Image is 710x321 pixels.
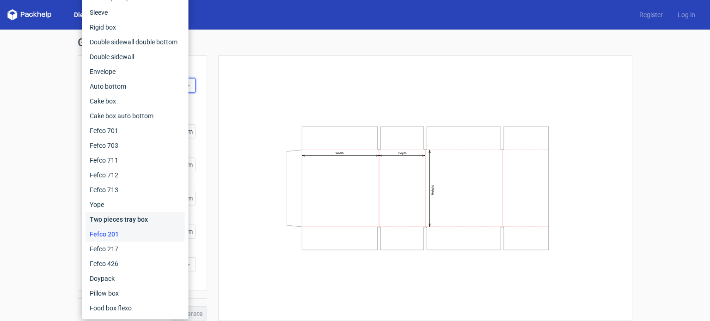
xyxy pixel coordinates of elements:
div: Yope [86,197,185,212]
div: Double sidewall double bottom [86,35,185,49]
div: Sleeve [86,5,185,20]
div: Pillow box [86,286,185,301]
div: Fefco 711 [86,153,185,168]
div: Fefco 426 [86,256,185,271]
text: Width [336,151,344,155]
div: Rigid box [86,20,185,35]
div: Cake box auto bottom [86,109,185,123]
div: Double sidewall [86,49,185,64]
div: Fefco 701 [86,123,185,138]
div: Two pieces tray box [86,212,185,227]
div: Fefco 217 [86,242,185,256]
div: Fefco 201 [86,227,185,242]
div: Food box flexo [86,301,185,315]
div: Envelope [86,64,185,79]
a: Register [632,10,670,19]
a: Log in [670,10,703,19]
div: Fefco 713 [86,182,185,197]
div: Cake box [86,94,185,109]
h1: Generate new dieline [78,37,632,48]
a: Dielines [67,10,105,19]
div: Doypack [86,271,185,286]
div: Fefco 712 [86,168,185,182]
text: Depth [398,151,407,155]
div: Fefco 703 [86,138,185,153]
text: Height [431,185,435,195]
div: Auto bottom [86,79,185,94]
